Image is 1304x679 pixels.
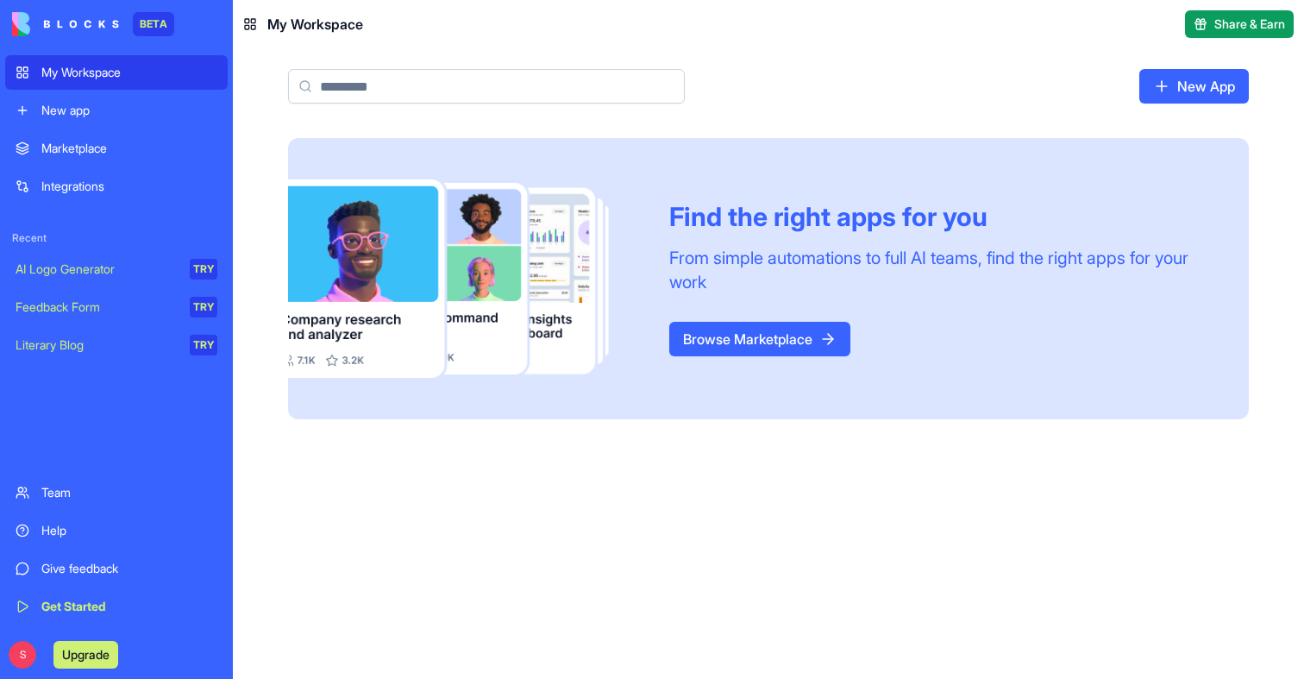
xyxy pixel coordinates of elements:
[53,645,118,663] a: Upgrade
[5,589,228,624] a: Get Started
[190,335,217,355] div: TRY
[5,328,228,362] a: Literary BlogTRY
[16,336,178,354] div: Literary Blog
[41,140,217,157] div: Marketplace
[41,560,217,577] div: Give feedback
[41,522,217,539] div: Help
[669,322,850,356] a: Browse Marketplace
[133,12,174,36] div: BETA
[41,178,217,195] div: Integrations
[5,93,228,128] a: New app
[1185,10,1294,38] button: Share & Earn
[1139,69,1249,104] a: New App
[41,102,217,119] div: New app
[669,246,1207,294] div: From simple automations to full AI teams, find the right apps for your work
[1214,16,1285,33] span: Share & Earn
[190,259,217,280] div: TRY
[5,169,228,204] a: Integrations
[5,131,228,166] a: Marketplace
[12,12,174,36] a: BETA
[5,290,228,324] a: Feedback FormTRY
[16,299,178,316] div: Feedback Form
[5,55,228,90] a: My Workspace
[5,475,228,510] a: Team
[5,252,228,286] a: AI Logo GeneratorTRY
[12,12,119,36] img: logo
[5,513,228,548] a: Help
[41,64,217,81] div: My Workspace
[41,598,217,615] div: Get Started
[9,641,36,669] span: S
[5,551,228,586] a: Give feedback
[190,297,217,317] div: TRY
[288,179,642,378] img: Frame_181_egmpey.png
[5,231,228,245] span: Recent
[267,14,363,35] span: My Workspace
[16,261,178,278] div: AI Logo Generator
[41,484,217,501] div: Team
[53,641,118,669] button: Upgrade
[669,201,1207,232] div: Find the right apps for you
